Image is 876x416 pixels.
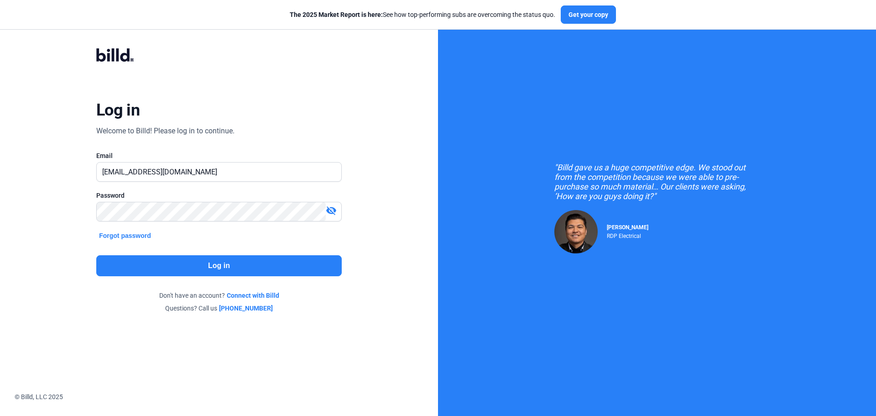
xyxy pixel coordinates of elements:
[554,210,598,253] img: Raul Pacheco
[96,291,342,300] div: Don't have an account?
[96,231,154,241] button: Forgot password
[561,5,616,24] button: Get your copy
[607,231,648,239] div: RDP Electrical
[326,205,337,216] mat-icon: visibility_off
[554,163,760,201] div: "Billd gave us a huge competitive edge. We stood out from the competition because we were able to...
[607,224,648,231] span: [PERSON_NAME]
[96,126,235,137] div: Welcome to Billd! Please log in to continue.
[290,10,555,19] div: See how top-performing subs are overcoming the status quo.
[227,291,279,300] a: Connect with Billd
[96,151,342,160] div: Email
[290,11,383,18] span: The 2025 Market Report is here:
[219,304,273,313] a: [PHONE_NUMBER]
[96,304,342,313] div: Questions? Call us
[96,191,342,200] div: Password
[96,100,140,120] div: Log in
[96,255,342,276] button: Log in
